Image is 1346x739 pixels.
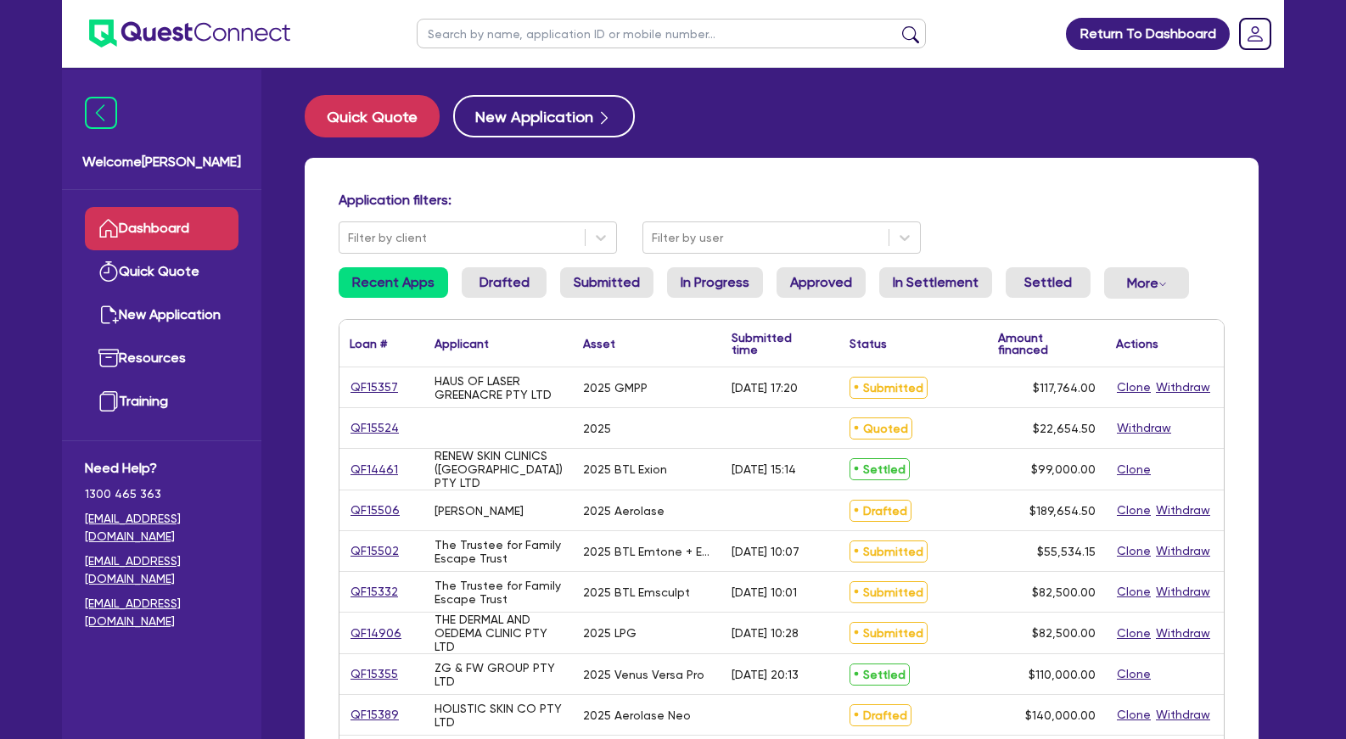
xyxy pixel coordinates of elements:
[1116,501,1152,520] button: Clone
[1155,582,1211,602] button: Withdraw
[350,378,399,397] a: QF15357
[1155,501,1211,520] button: Withdraw
[998,332,1096,356] div: Amount financed
[85,337,238,380] a: Resources
[339,192,1225,208] h4: Application filters:
[1116,705,1152,725] button: Clone
[1006,267,1091,298] a: Settled
[453,95,635,137] button: New Application
[98,391,119,411] img: training
[85,250,238,294] a: Quick Quote
[305,95,453,137] a: Quick Quote
[1155,378,1211,397] button: Withdraw
[1116,418,1172,438] button: Withdraw
[350,664,399,684] a: QF15355
[417,19,926,48] input: Search by name, application ID or mobile number...
[85,552,238,588] a: [EMAIL_ADDRESS][DOMAIN_NAME]
[350,418,400,438] a: QF15524
[435,449,563,490] div: RENEW SKIN CLINICS ([GEOGRAPHIC_DATA]) PTY LTD
[85,485,238,503] span: 1300 465 363
[732,626,799,640] div: [DATE] 10:28
[583,422,611,435] div: 2025
[1032,626,1096,640] span: $82,500.00
[1033,422,1096,435] span: $22,654.50
[350,624,402,643] a: QF14906
[98,305,119,325] img: new-application
[1116,378,1152,397] button: Clone
[1155,705,1211,725] button: Withdraw
[339,267,448,298] a: Recent Apps
[1031,462,1096,476] span: $99,000.00
[85,207,238,250] a: Dashboard
[82,152,241,172] span: Welcome [PERSON_NAME]
[850,622,928,644] span: Submitted
[1104,267,1189,299] button: Dropdown toggle
[732,381,798,395] div: [DATE] 17:20
[350,501,401,520] a: QF15506
[350,338,387,350] div: Loan #
[560,267,653,298] a: Submitted
[85,458,238,479] span: Need Help?
[85,595,238,630] a: [EMAIL_ADDRESS][DOMAIN_NAME]
[1025,708,1096,722] span: $140,000.00
[732,668,799,681] div: [DATE] 20:13
[435,338,489,350] div: Applicant
[850,540,928,563] span: Submitted
[850,581,928,603] span: Submitted
[435,538,563,565] div: The Trustee for Family Escape Trust
[350,460,399,479] a: QF14461
[777,267,866,298] a: Approved
[98,261,119,282] img: quick-quote
[98,348,119,368] img: resources
[1029,504,1096,518] span: $189,654.50
[583,585,690,599] div: 2025 BTL Emsculpt
[1029,668,1096,681] span: $110,000.00
[850,663,910,686] span: Settled
[583,462,667,476] div: 2025 BTL Exion
[1233,12,1277,56] a: Dropdown toggle
[850,458,910,480] span: Settled
[1116,460,1152,479] button: Clone
[583,338,615,350] div: Asset
[1066,18,1230,50] a: Return To Dashboard
[462,267,547,298] a: Drafted
[435,613,563,653] div: THE DERMAL AND OEDEMA CLINIC PTY LTD
[435,702,563,729] div: HOLISTIC SKIN CO PTY LTD
[850,500,911,522] span: Drafted
[732,462,796,476] div: [DATE] 15:14
[1155,541,1211,561] button: Withdraw
[1037,545,1096,558] span: $55,534.15
[850,377,928,399] span: Submitted
[85,294,238,337] a: New Application
[1116,338,1158,350] div: Actions
[732,545,799,558] div: [DATE] 10:07
[879,267,992,298] a: In Settlement
[350,705,400,725] a: QF15389
[1116,582,1152,602] button: Clone
[583,504,665,518] div: 2025 Aerolase
[435,504,524,518] div: [PERSON_NAME]
[732,585,797,599] div: [DATE] 10:01
[583,381,648,395] div: 2025 GMPP
[1116,624,1152,643] button: Clone
[850,338,887,350] div: Status
[1155,624,1211,643] button: Withdraw
[435,374,563,401] div: HAUS OF LASER GREENACRE PTY LTD
[350,582,399,602] a: QF15332
[583,708,691,722] div: 2025 Aerolase Neo
[435,579,563,606] div: The Trustee for Family Escape Trust
[305,95,440,137] button: Quick Quote
[1116,541,1152,561] button: Clone
[583,668,704,681] div: 2025 Venus Versa Pro
[732,332,814,356] div: Submitted time
[85,97,117,129] img: icon-menu-close
[85,510,238,546] a: [EMAIL_ADDRESS][DOMAIN_NAME]
[85,380,238,423] a: Training
[1033,381,1096,395] span: $117,764.00
[583,545,711,558] div: 2025 BTL Emtone + Emsella appicator
[667,267,763,298] a: In Progress
[1032,585,1096,599] span: $82,500.00
[850,417,912,439] span: Quoted
[350,541,400,561] a: QF15502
